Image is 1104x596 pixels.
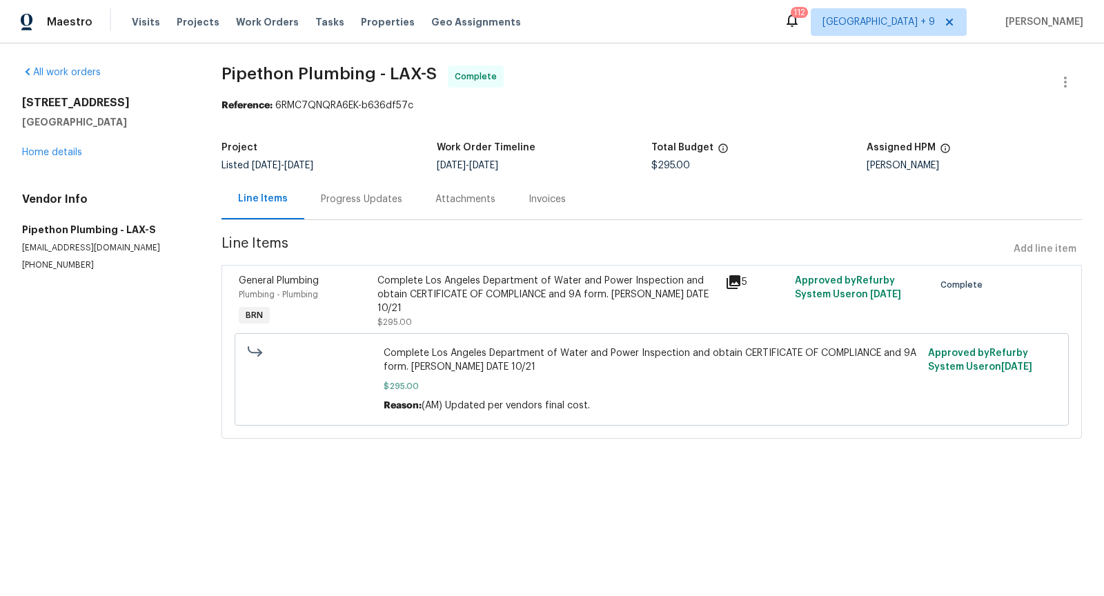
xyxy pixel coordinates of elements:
span: Properties [361,15,415,29]
span: [GEOGRAPHIC_DATA] + 9 [822,15,935,29]
span: Plumbing - Plumbing [239,290,318,299]
h5: Work Order Timeline [437,143,535,152]
span: Listed [221,161,313,170]
a: All work orders [22,68,101,77]
span: Line Items [221,237,1008,262]
span: $295.00 [651,161,690,170]
span: Projects [177,15,219,29]
span: Complete [940,278,988,292]
span: [DATE] [252,161,281,170]
div: Progress Updates [321,192,402,206]
span: Reason: [384,401,422,410]
h5: Total Budget [651,143,713,152]
span: Visits [132,15,160,29]
p: [PHONE_NUMBER] [22,259,188,271]
span: (AM) Updated per vendors final cost. [422,401,590,410]
div: Attachments [435,192,495,206]
span: $295.00 [377,318,412,326]
p: [EMAIL_ADDRESS][DOMAIN_NAME] [22,242,188,254]
div: 5 [725,274,787,290]
div: Line Items [238,192,288,206]
span: [DATE] [1001,362,1032,372]
span: Work Orders [236,15,299,29]
span: The total cost of line items that have been proposed by Opendoor. This sum includes line items th... [718,143,729,161]
span: Complete Los Angeles Department of Water and Power Inspection and obtain CERTIFICATE OF COMPLIANC... [384,346,920,374]
span: - [437,161,498,170]
span: [PERSON_NAME] [1000,15,1083,29]
div: 112 [793,6,805,19]
span: Maestro [47,15,92,29]
span: [DATE] [284,161,313,170]
span: $295.00 [384,379,920,393]
span: The hpm assigned to this work order. [940,143,951,161]
a: Home details [22,148,82,157]
div: Complete Los Angeles Department of Water and Power Inspection and obtain CERTIFICATE OF COMPLIANC... [377,274,717,315]
h2: [STREET_ADDRESS] [22,96,188,110]
span: General Plumbing [239,276,319,286]
span: [DATE] [870,290,901,299]
h5: Assigned HPM [867,143,936,152]
h4: Vendor Info [22,192,188,206]
span: Complete [455,70,502,83]
span: - [252,161,313,170]
span: BRN [240,308,268,322]
div: 6RMC7QNQRA6EK-b636df57c [221,99,1082,112]
span: Approved by Refurby System User on [928,348,1032,372]
span: Approved by Refurby System User on [795,276,901,299]
span: [DATE] [437,161,466,170]
b: Reference: [221,101,273,110]
div: [PERSON_NAME] [867,161,1082,170]
span: Geo Assignments [431,15,521,29]
h5: [GEOGRAPHIC_DATA] [22,115,188,129]
div: Invoices [529,192,566,206]
span: Tasks [315,17,344,27]
h5: Pipethon Plumbing - LAX-S [22,223,188,237]
span: Pipethon Plumbing - LAX-S [221,66,437,82]
h5: Project [221,143,257,152]
span: [DATE] [469,161,498,170]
